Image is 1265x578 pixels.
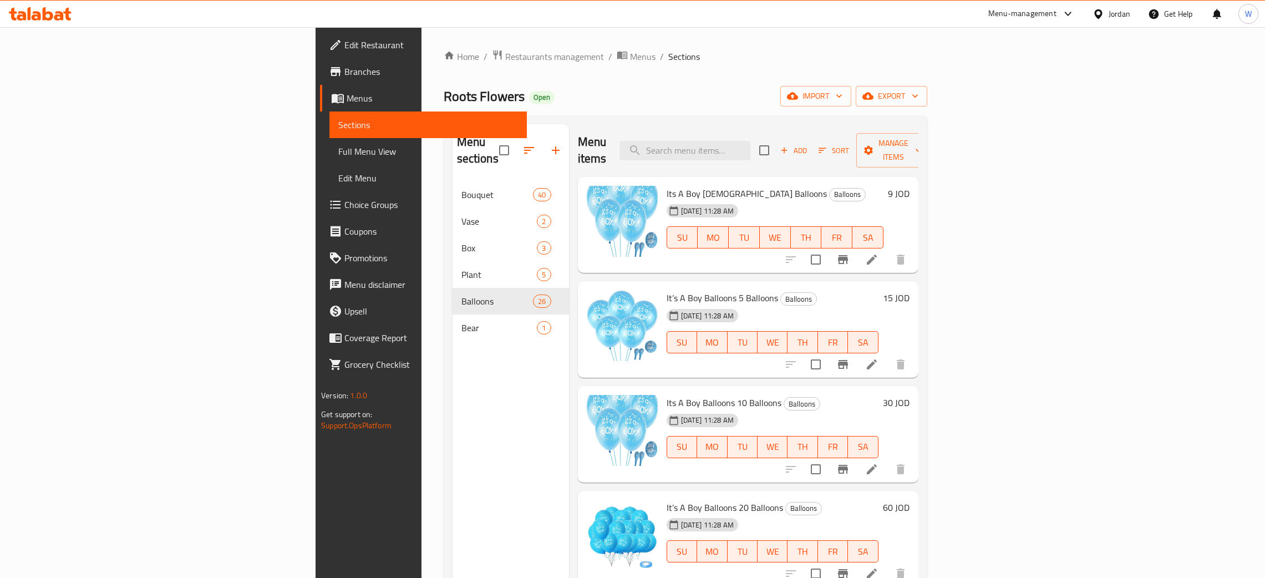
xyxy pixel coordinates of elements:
button: FR [818,331,848,353]
button: SA [848,436,878,458]
span: 5 [537,270,550,280]
button: import [780,86,851,107]
div: items [537,321,551,334]
span: SU [672,230,694,246]
span: Sections [668,50,700,63]
span: FR [822,439,844,455]
span: [DATE] 11:28 AM [677,520,738,530]
span: W [1245,8,1252,20]
button: Branch-specific-item [830,246,856,273]
div: Bear1 [453,315,569,341]
button: FR [818,540,848,562]
button: TU [728,540,758,562]
a: Coverage Report [320,325,527,351]
a: Upsell [320,298,527,325]
div: Box [461,241,537,255]
button: TH [788,436,817,458]
a: Restaurants management [492,49,604,64]
a: Choice Groups [320,191,527,218]
span: import [789,89,842,103]
h6: 15 JOD [883,290,910,306]
button: TH [788,331,817,353]
span: FR [822,544,844,560]
button: SU [667,436,697,458]
img: Its A Boy 3 Balloons [587,186,658,257]
div: Bouquet40 [453,181,569,208]
button: TU [728,331,758,353]
button: FR [821,226,852,249]
img: It’s A Boy Balloons 5 Balloons [587,290,658,361]
a: Menus [617,49,656,64]
span: Select to update [804,458,827,481]
button: MO [697,436,727,458]
button: FR [818,436,848,458]
span: TU [732,334,753,351]
input: search [619,141,750,160]
button: TH [788,540,817,562]
button: Add section [542,137,569,164]
button: SA [848,540,878,562]
span: Sort [819,144,849,157]
span: Grocery Checklist [344,358,518,371]
span: [DATE] 11:28 AM [677,311,738,321]
span: Select all sections [492,139,516,162]
a: Menu disclaimer [320,271,527,298]
span: MO [702,230,724,246]
span: WE [762,334,783,351]
div: Balloons [784,397,820,410]
button: SA [848,331,878,353]
span: Coverage Report [344,331,518,344]
span: Restaurants management [505,50,604,63]
div: Balloons26 [453,288,569,315]
button: MO [697,331,727,353]
div: Vase2 [453,208,569,235]
span: FR [822,334,844,351]
span: MO [702,544,723,560]
span: SA [852,439,873,455]
div: Balloons [780,292,817,306]
span: Plant [461,268,537,281]
span: Sections [338,118,518,131]
span: Select section [753,139,776,162]
span: SA [852,334,873,351]
span: Its A Boy Balloons 10 Balloons [667,394,781,411]
a: Menus [320,85,527,111]
div: items [533,188,551,201]
span: Balloons [830,188,865,201]
span: SU [672,439,693,455]
span: It’s A Boy Balloons 5 Balloons [667,290,778,306]
span: TH [792,334,813,351]
span: Its A Boy [DEMOGRAPHIC_DATA] Balloons [667,185,827,202]
div: Balloons [785,502,822,515]
span: Menu disclaimer [344,278,518,291]
span: Manage items [865,136,922,164]
span: Add [779,144,809,157]
a: Grocery Checklist [320,351,527,378]
span: WE [762,544,783,560]
span: TU [732,544,753,560]
a: Branches [320,58,527,85]
div: items [537,215,551,228]
li: / [660,50,664,63]
div: Box3 [453,235,569,261]
span: TU [732,439,753,455]
button: Branch-specific-item [830,351,856,378]
span: TH [792,544,813,560]
button: delete [887,351,914,378]
span: MO [702,334,723,351]
div: items [537,268,551,281]
div: Balloons [829,188,866,201]
button: SA [852,226,883,249]
button: TU [728,436,758,458]
span: 1.0.0 [350,388,367,403]
span: Balloons [784,398,820,410]
span: [DATE] 11:28 AM [677,206,738,216]
h6: 30 JOD [883,395,910,410]
span: Select to update [804,353,827,376]
div: Jordan [1109,8,1130,20]
span: WE [762,439,783,455]
span: Balloons [461,295,534,308]
span: Coupons [344,225,518,238]
button: MO [698,226,729,249]
img: Its A Boy Balloons 10 Balloons [587,395,658,466]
